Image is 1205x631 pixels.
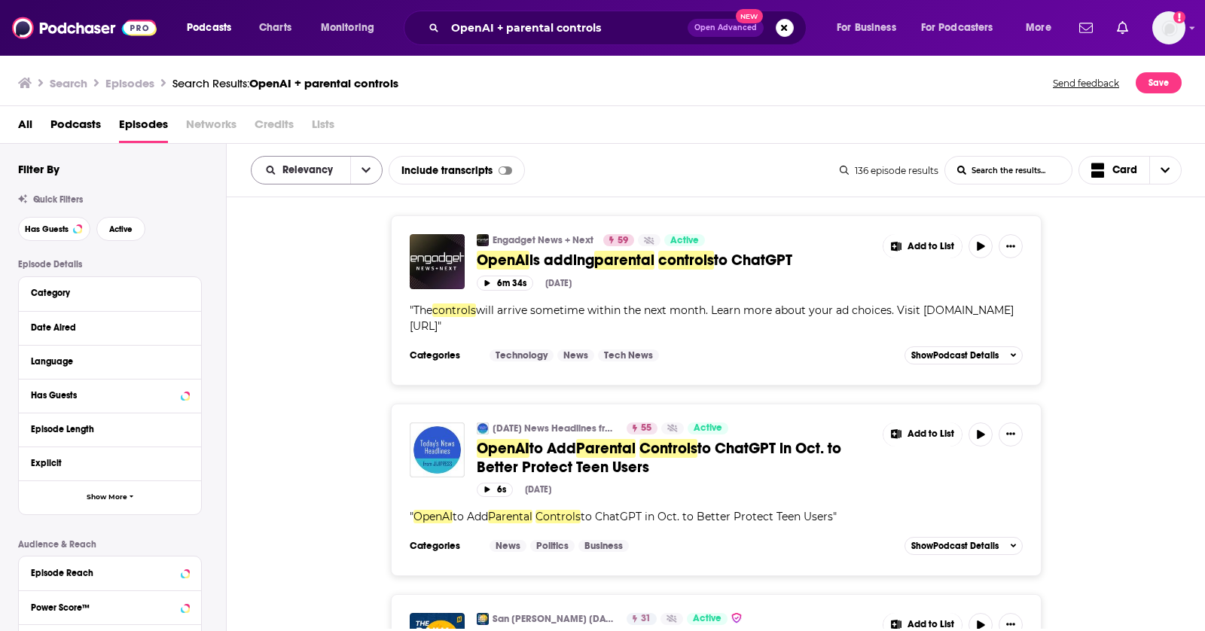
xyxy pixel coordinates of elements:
span: 31 [641,611,651,626]
button: open menu [310,16,394,40]
span: will arrive sometime within the next month. Learn more about your ad choices. Visit [DOMAIN_NAME]... [410,303,1014,333]
img: OpenAI to Add Parental Controls to ChatGPT in Oct. to Better Protect Teen Users [410,422,465,477]
span: " " [410,510,837,523]
button: open menu [1015,16,1070,40]
div: Has Guests [31,390,176,401]
button: ShowPodcast Details [905,537,1023,555]
span: Credits [255,112,294,143]
div: [DATE] [545,278,572,288]
a: Technology [490,349,554,361]
button: Date Aired [31,318,189,337]
span: New [736,9,763,23]
span: For Podcasters [921,17,993,38]
span: Open Advanced [694,24,757,32]
button: Episode Reach [31,562,189,581]
span: Active [694,421,722,436]
button: 6m 34s [477,276,533,290]
button: Language [31,352,189,370]
button: Has Guests [18,217,90,241]
img: User Profile [1152,11,1185,44]
svg: Add a profile image [1173,11,1185,23]
input: Search podcasts, credits, & more... [445,16,688,40]
a: Active [664,234,705,246]
a: Search Results:OpenAI + parental controls [172,76,398,90]
button: Choose View [1078,156,1182,184]
span: Controls [535,510,581,523]
span: Relevancy [282,165,338,175]
div: Category [31,288,179,298]
button: Has Guests [31,386,189,404]
h2: Filter By [18,162,59,176]
span: Add to List [908,428,954,440]
span: OpenAI [413,510,453,523]
img: Today's News Headlines from JIJIPRESS [477,422,489,434]
span: Has Guests [25,225,69,233]
button: Power Score™ [31,597,189,616]
span: to Add [453,510,488,523]
button: Show profile menu [1152,11,1185,44]
span: Parental [576,439,636,458]
button: open menu [350,157,382,184]
span: Active [670,233,699,248]
img: verified Badge [731,611,743,624]
a: [DATE] News Headlines from JIJIPRESS [493,422,617,434]
span: For Business [837,17,896,38]
span: Show Podcast Details [911,541,999,551]
h3: Episodes [105,76,154,90]
span: Active [693,611,721,626]
img: Podchaser - Follow, Share and Rate Podcasts [12,14,157,42]
span: Networks [186,112,236,143]
button: Active [96,217,145,241]
a: OpenAIis addingparentalcontrolsto ChatGPT [477,251,872,270]
div: Search podcasts, credits, & more... [418,11,821,45]
button: Show More Button [883,422,962,447]
img: OpenAI is adding parental controls to ChatGPT [410,234,465,289]
a: News [557,349,594,361]
span: Controls [639,439,697,458]
span: Parental [488,510,532,523]
span: Monitoring [321,17,374,38]
h2: Choose List sort [251,156,383,184]
a: All [18,112,32,143]
h3: Categories [410,540,477,552]
span: The [413,303,432,317]
button: Category [31,283,189,302]
button: Save [1136,72,1182,93]
a: Engadget News + Next [493,234,593,246]
button: open menu [176,16,251,40]
img: San Jose Today | 2 Min News | The Daily News Now! [477,613,489,625]
span: Charts [259,17,291,38]
a: Active [688,422,728,434]
a: Episodes [119,112,168,143]
span: Podcasts [187,17,231,38]
span: to ChatGPT in Oct. to Better Protect Teen Users [477,439,841,477]
button: Open AdvancedNew [688,19,764,37]
button: ShowPodcast Details [905,346,1023,364]
span: controls [658,251,714,270]
button: Show More Button [999,234,1023,258]
span: Quick Filters [33,194,83,205]
span: Add to List [908,241,954,252]
span: OpenAI [477,439,529,458]
span: " " [410,303,1014,333]
div: [DATE] [525,484,551,495]
button: open menu [252,165,350,175]
a: Show notifications dropdown [1111,15,1134,41]
div: Include transcripts [389,156,525,184]
a: Podcasts [50,112,101,143]
p: Audience & Reach [18,539,202,550]
div: 136 episode results [840,165,938,176]
div: Explicit [31,458,179,468]
span: Add to List [908,619,954,630]
p: Episode Details [18,259,202,270]
a: Tech News [598,349,659,361]
button: Episode Length [31,419,189,438]
span: OpenAI [477,251,529,270]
